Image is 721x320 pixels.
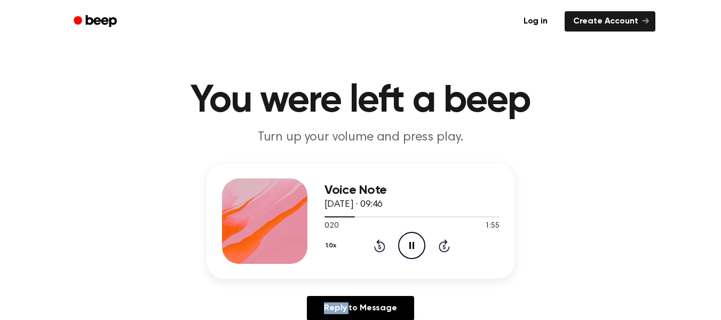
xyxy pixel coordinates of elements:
[324,237,340,255] button: 1.0x
[88,82,634,120] h1: You were left a beep
[324,200,383,209] span: [DATE] · 09:46
[565,11,655,32] a: Create Account
[156,129,566,146] p: Turn up your volume and press play.
[66,11,126,32] a: Beep
[324,221,338,232] span: 0:20
[485,221,499,232] span: 1:55
[324,183,500,198] h3: Voice Note
[513,9,558,34] a: Log in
